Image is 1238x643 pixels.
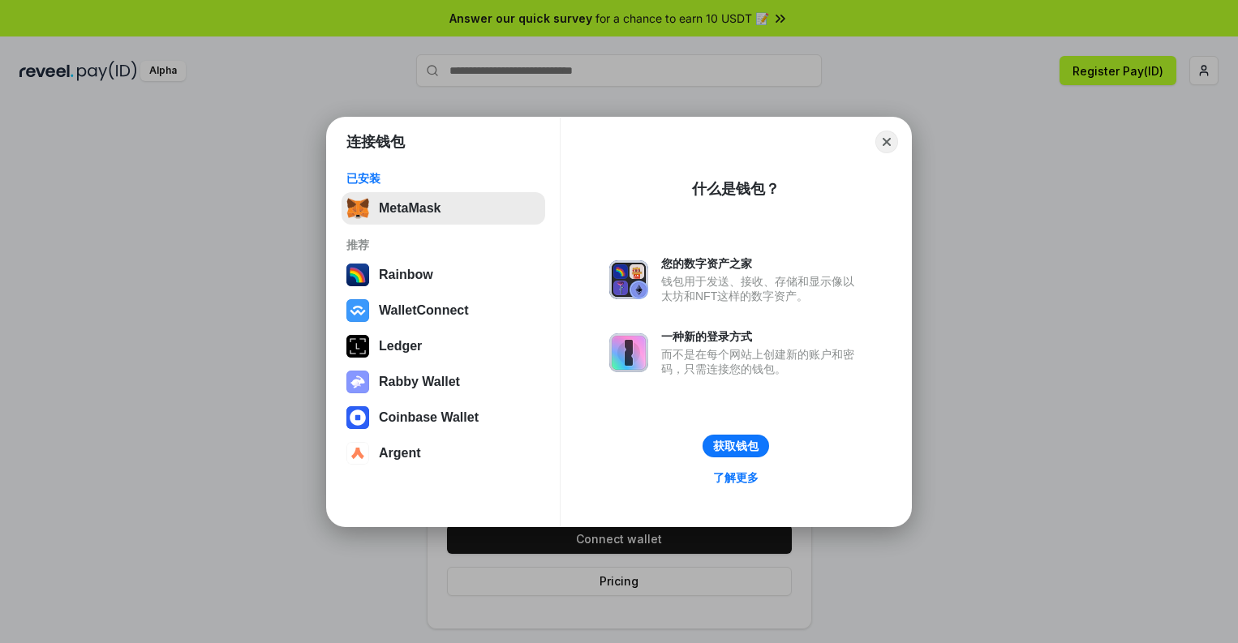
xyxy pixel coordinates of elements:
button: Rainbow [342,259,545,291]
div: 而不是在每个网站上创建新的账户和密码，只需连接您的钱包。 [661,347,862,376]
button: Close [875,131,898,153]
h1: 连接钱包 [346,132,405,152]
div: 一种新的登录方式 [661,329,862,344]
div: 您的数字资产之家 [661,256,862,271]
img: svg+xml,%3Csvg%20xmlns%3D%22http%3A%2F%2Fwww.w3.org%2F2000%2Fsvg%22%20fill%3D%22none%22%20viewBox... [609,333,648,372]
div: 获取钱包 [713,439,759,453]
div: 什么是钱包？ [692,179,780,199]
div: 推荐 [346,238,540,252]
button: Argent [342,437,545,469]
div: Coinbase Wallet [379,410,479,425]
button: WalletConnect [342,294,545,327]
div: 了解更多 [713,470,759,485]
div: 钱包用于发送、接收、存储和显示像以太坊和NFT这样的数字资产。 [661,274,862,303]
button: MetaMask [342,192,545,225]
img: svg+xml,%3Csvg%20width%3D%2228%22%20height%3D%2228%22%20viewBox%3D%220%200%2028%2028%22%20fill%3D... [346,442,369,465]
div: Argent [379,446,421,461]
img: svg+xml,%3Csvg%20xmlns%3D%22http%3A%2F%2Fwww.w3.org%2F2000%2Fsvg%22%20fill%3D%22none%22%20viewBox... [346,371,369,393]
div: Rainbow [379,268,433,282]
img: svg+xml,%3Csvg%20fill%3D%22none%22%20height%3D%2233%22%20viewBox%3D%220%200%2035%2033%22%20width%... [346,197,369,220]
img: svg+xml,%3Csvg%20width%3D%2228%22%20height%3D%2228%22%20viewBox%3D%220%200%2028%2028%22%20fill%3D... [346,299,369,322]
a: 了解更多 [703,467,768,488]
div: MetaMask [379,201,441,216]
img: svg+xml,%3Csvg%20xmlns%3D%22http%3A%2F%2Fwww.w3.org%2F2000%2Fsvg%22%20fill%3D%22none%22%20viewBox... [609,260,648,299]
div: WalletConnect [379,303,469,318]
button: Rabby Wallet [342,366,545,398]
img: svg+xml,%3Csvg%20width%3D%2228%22%20height%3D%2228%22%20viewBox%3D%220%200%2028%2028%22%20fill%3D... [346,406,369,429]
button: Coinbase Wallet [342,401,545,434]
img: svg+xml,%3Csvg%20width%3D%22120%22%20height%3D%22120%22%20viewBox%3D%220%200%20120%20120%22%20fil... [346,264,369,286]
div: Ledger [379,339,422,354]
button: Ledger [342,330,545,362]
button: 获取钱包 [703,435,769,457]
img: svg+xml,%3Csvg%20xmlns%3D%22http%3A%2F%2Fwww.w3.org%2F2000%2Fsvg%22%20width%3D%2228%22%20height%3... [346,335,369,358]
div: Rabby Wallet [379,375,460,389]
div: 已安装 [346,171,540,186]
